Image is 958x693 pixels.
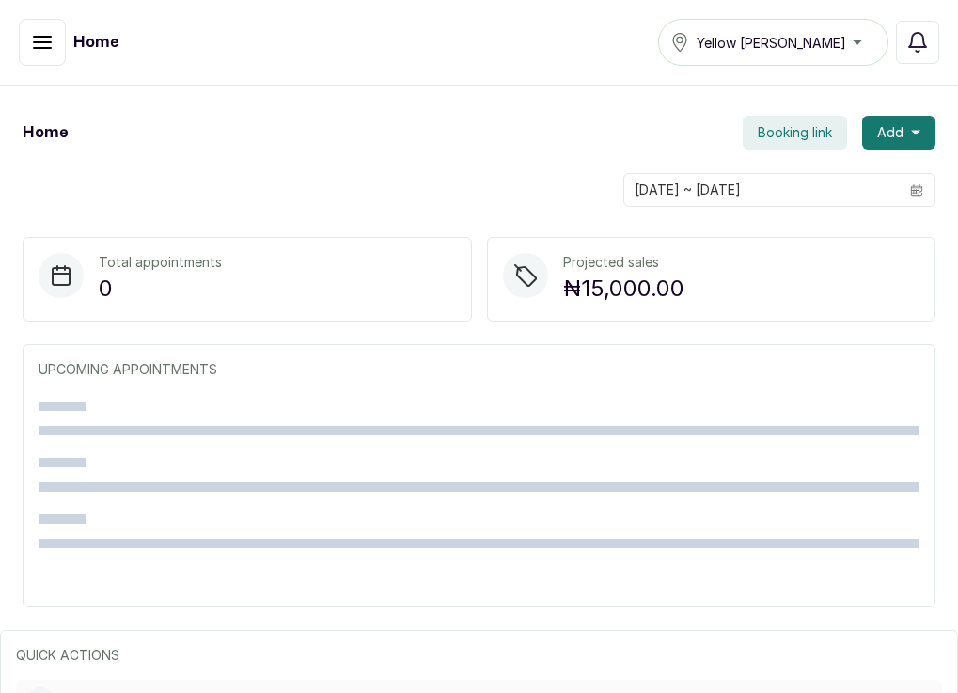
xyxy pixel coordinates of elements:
[563,253,684,272] p: Projected sales
[743,116,847,150] button: Booking link
[73,31,118,54] h1: Home
[16,646,942,665] p: QUICK ACTIONS
[99,272,222,306] p: 0
[624,174,899,206] input: Select date
[697,33,846,53] span: Yellow [PERSON_NAME]
[877,123,903,142] span: Add
[910,183,923,197] svg: calendar
[862,116,935,150] button: Add
[39,360,919,379] p: UPCOMING APPOINTMENTS
[758,123,832,142] span: Booking link
[658,19,888,66] button: Yellow [PERSON_NAME]
[99,253,222,272] p: Total appointments
[563,272,684,306] p: ₦15,000.00
[23,121,68,144] h1: Home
